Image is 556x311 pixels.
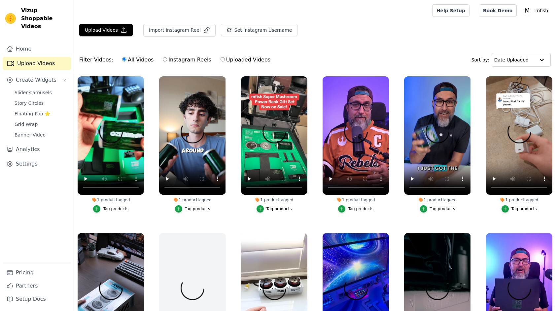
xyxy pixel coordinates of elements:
[3,73,71,87] button: Create Widgets
[93,205,128,213] button: Tag products
[3,292,71,306] a: Setup Docs
[175,205,210,213] button: Tag products
[5,13,16,24] img: Vizup
[3,143,71,156] a: Analytics
[15,110,50,117] span: Floating-Pop ⭐
[15,89,52,96] span: Slider Carousels
[162,56,211,64] label: Instagram Reels
[11,120,71,129] a: Grid Wrap
[16,76,56,84] span: Create Widgets
[502,205,537,213] button: Tag products
[511,206,537,212] div: Tag products
[266,206,292,212] div: Tag products
[486,197,552,203] div: 1 product tagged
[257,205,292,213] button: Tag products
[78,197,144,203] div: 1 product tagged
[241,197,307,203] div: 1 product tagged
[185,206,210,212] div: Tag products
[3,42,71,56] a: Home
[348,206,373,212] div: Tag products
[220,56,271,64] label: Uploaded Videos
[479,4,517,17] a: Book Demo
[15,132,46,138] span: Banner Video
[420,205,455,213] button: Tag products
[432,4,469,17] a: Help Setup
[15,100,44,106] span: Story Circles
[11,109,71,118] a: Floating-Pop ⭐
[3,266,71,279] a: Pricing
[11,130,71,139] a: Banner Video
[3,57,71,70] a: Upload Videos
[103,206,128,212] div: Tag products
[221,24,297,36] button: Set Instagram Username
[163,57,167,61] input: Instagram Reels
[122,57,126,61] input: All Videos
[404,197,470,203] div: 1 product tagged
[3,279,71,292] a: Partners
[3,157,71,171] a: Settings
[143,24,216,36] button: Import Instagram Reel
[79,24,133,36] button: Upload Videos
[221,57,225,61] input: Uploaded Videos
[525,7,530,14] text: M
[159,197,226,203] div: 1 product tagged
[430,206,455,212] div: Tag products
[471,53,551,67] div: Sort by:
[15,121,38,128] span: Grid Wrap
[11,88,71,97] a: Slider Carousels
[323,197,389,203] div: 1 product tagged
[338,205,373,213] button: Tag products
[11,98,71,108] a: Story Circles
[79,52,274,67] div: Filter Videos:
[122,56,154,64] label: All Videos
[21,7,68,30] span: Vizup Shoppable Videos
[533,5,551,17] p: mfish
[522,5,551,17] button: M mfish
